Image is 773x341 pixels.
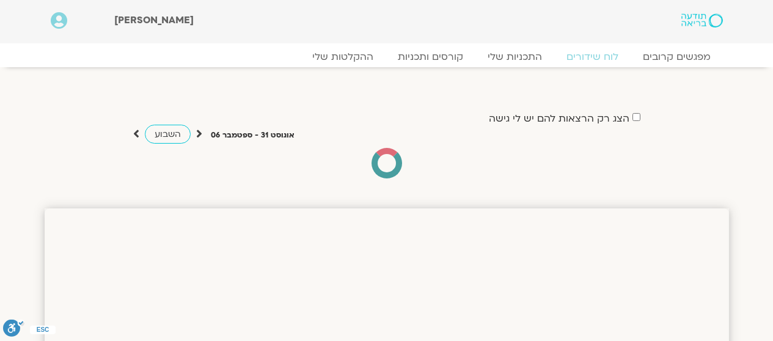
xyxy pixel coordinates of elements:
[631,51,723,63] a: מפגשים קרובים
[114,13,194,27] span: [PERSON_NAME]
[155,128,181,140] span: השבוע
[300,51,386,63] a: ההקלטות שלי
[489,113,629,124] label: הצג רק הרצאות להם יש לי גישה
[386,51,475,63] a: קורסים ותכניות
[51,51,723,63] nav: Menu
[145,125,191,144] a: השבוע
[554,51,631,63] a: לוח שידורים
[211,129,295,142] p: אוגוסט 31 - ספטמבר 06
[475,51,554,63] a: התכניות שלי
